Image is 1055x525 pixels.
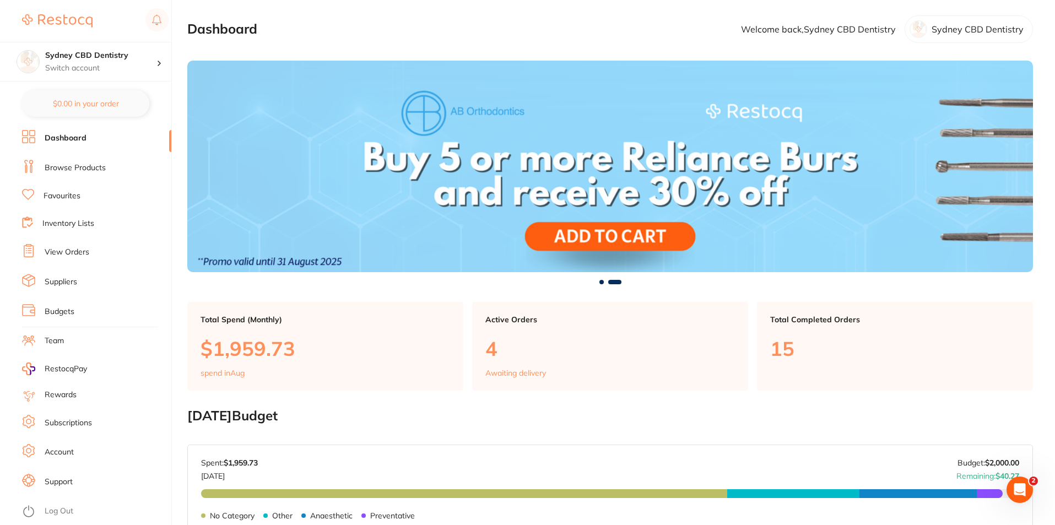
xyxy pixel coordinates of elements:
[187,408,1033,424] h2: [DATE] Budget
[17,51,39,73] img: Sydney CBD Dentistry
[985,458,1019,468] strong: $2,000.00
[45,418,92,429] a: Subscriptions
[201,458,258,467] p: Spent:
[22,8,93,34] a: Restocq Logo
[770,337,1020,360] p: 15
[22,14,93,28] img: Restocq Logo
[45,389,77,400] a: Rewards
[45,247,89,258] a: View Orders
[45,163,106,174] a: Browse Products
[187,21,257,37] h2: Dashboard
[22,362,35,375] img: RestocqPay
[22,503,168,521] button: Log Out
[210,511,255,520] p: No Category
[45,447,74,458] a: Account
[272,511,293,520] p: Other
[485,337,735,360] p: 4
[45,477,73,488] a: Support
[201,315,450,324] p: Total Spend (Monthly)
[45,306,74,317] a: Budgets
[1007,477,1033,503] iframe: Intercom live chat
[45,364,87,375] span: RestocqPay
[187,61,1033,272] img: Dashboard
[44,191,80,202] a: Favourites
[45,133,86,144] a: Dashboard
[45,335,64,347] a: Team
[957,458,1019,467] p: Budget:
[485,315,735,324] p: Active Orders
[201,337,450,360] p: $1,959.73
[757,302,1033,391] a: Total Completed Orders15
[45,50,156,61] h4: Sydney CBD Dentistry
[22,362,87,375] a: RestocqPay
[201,467,258,480] p: [DATE]
[485,369,546,377] p: Awaiting delivery
[224,458,258,468] strong: $1,959.73
[201,369,245,377] p: spend in Aug
[45,63,156,74] p: Switch account
[956,467,1019,480] p: Remaining:
[45,506,73,517] a: Log Out
[310,511,353,520] p: Anaesthetic
[22,90,149,117] button: $0.00 in your order
[370,511,415,520] p: Preventative
[1029,477,1038,485] span: 2
[472,302,748,391] a: Active Orders4Awaiting delivery
[45,277,77,288] a: Suppliers
[996,471,1019,481] strong: $40.27
[932,24,1024,34] p: Sydney CBD Dentistry
[187,302,463,391] a: Total Spend (Monthly)$1,959.73spend inAug
[741,24,896,34] p: Welcome back, Sydney CBD Dentistry
[770,315,1020,324] p: Total Completed Orders
[42,218,94,229] a: Inventory Lists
